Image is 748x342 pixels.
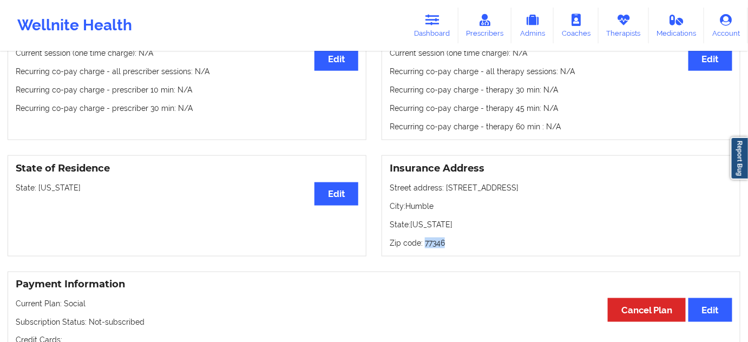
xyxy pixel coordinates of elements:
button: Edit [314,182,358,206]
p: Recurring co-pay charge - therapy 45 min : N/A [390,103,732,114]
p: Street address: [STREET_ADDRESS] [390,182,732,193]
a: Account [704,8,748,43]
a: Report Bug [731,137,748,180]
h3: Payment Information [16,278,732,291]
p: Current session (one time charge): N/A [16,48,358,58]
p: Recurring co-pay charge - therapy 30 min : N/A [390,84,732,95]
a: Dashboard [406,8,458,43]
h3: State of Residence [16,162,358,175]
a: Admins [511,8,554,43]
p: Recurring co-pay charge - all therapy sessions : N/A [390,66,732,77]
p: Zip code: 77346 [390,238,732,248]
a: Coaches [554,8,599,43]
a: Prescribers [458,8,512,43]
p: Recurring co-pay charge - therapy 60 min : N/A [390,121,732,132]
p: State: [US_STATE] [390,219,732,230]
p: Recurring co-pay charge - prescriber 10 min : N/A [16,84,358,95]
button: Edit [688,298,732,321]
p: Current session (one time charge): N/A [390,48,732,58]
p: Recurring co-pay charge - prescriber 30 min : N/A [16,103,358,114]
button: Edit [314,48,358,71]
p: Current Plan: Social [16,298,732,309]
h3: Insurance Address [390,162,732,175]
p: State: [US_STATE] [16,182,358,193]
button: Cancel Plan [608,298,686,321]
p: City: Humble [390,201,732,212]
p: Subscription Status: Not-subscribed [16,317,732,327]
a: Medications [649,8,705,43]
button: Edit [688,48,732,71]
p: Recurring co-pay charge - all prescriber sessions : N/A [16,66,358,77]
a: Therapists [599,8,649,43]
